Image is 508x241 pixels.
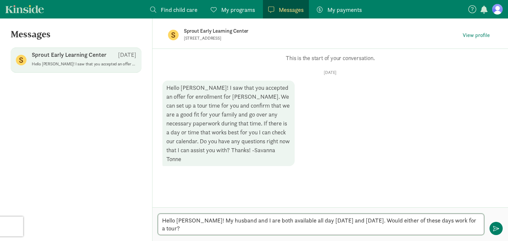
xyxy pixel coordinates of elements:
figure: S [168,30,179,40]
button: View profile [460,31,492,40]
span: My payments [327,5,362,14]
p: Hello [PERSON_NAME]! I saw that you accepted an offer for enrollment for [PERSON_NAME]. We can se... [32,61,136,67]
p: [STREET_ADDRESS] [184,36,346,41]
span: View profile [463,31,490,39]
p: [DATE] [162,70,498,75]
div: Hello [PERSON_NAME]! I saw that you accepted an offer for enrollment for [PERSON_NAME]. We can se... [162,81,295,166]
span: Messages [279,5,304,14]
p: This is the start of your conversation. [162,54,498,62]
p: Sprout Early Learning Center [184,26,392,36]
a: View profile [460,30,492,40]
span: My programs [221,5,255,14]
span: Find child care [161,5,197,14]
p: [DATE] [118,51,136,59]
p: Sprout Early Learning Center [32,51,106,59]
a: Kinside [5,5,44,13]
figure: S [16,55,26,65]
